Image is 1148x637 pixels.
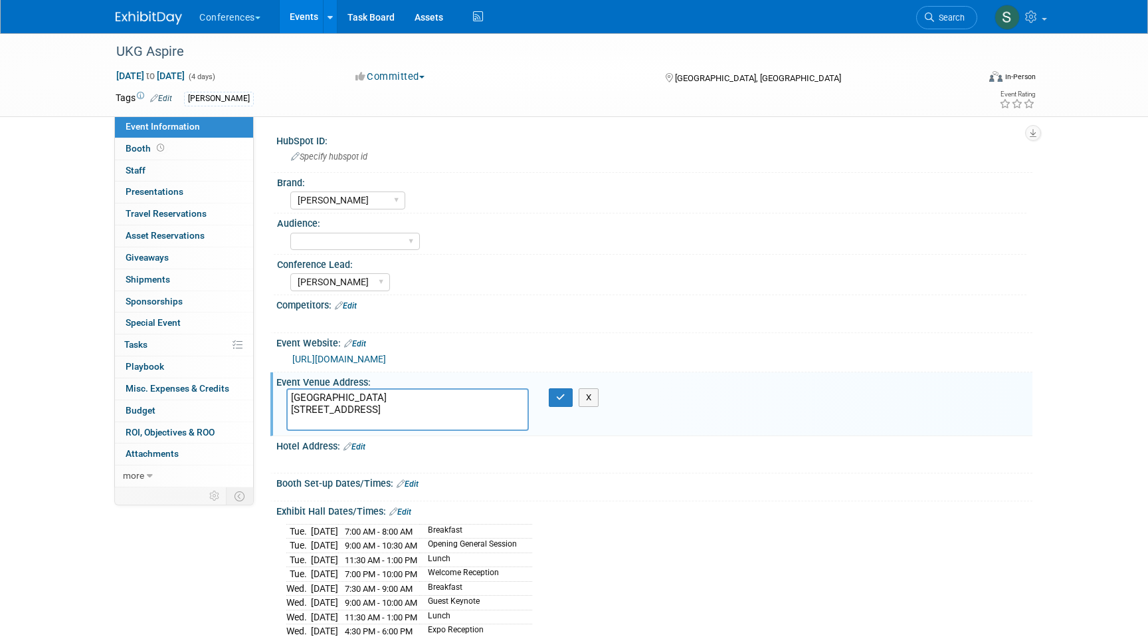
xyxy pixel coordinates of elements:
div: UKG Aspire [112,40,957,64]
td: Tags [116,91,172,106]
div: Competitors: [276,295,1032,313]
span: Specify hubspot id [291,152,367,162]
td: Lunch [420,610,532,624]
span: Playbook [126,361,164,372]
td: [DATE] [311,524,338,539]
span: 7:00 PM - 10:00 PM [345,569,417,579]
span: ROI, Objectives & ROO [126,427,215,438]
span: 11:30 AM - 1:00 PM [345,612,417,622]
div: Booth Set-up Dates/Times: [276,473,1032,491]
a: Edit [335,301,357,311]
span: Search [934,13,965,23]
div: [PERSON_NAME] [184,92,254,106]
div: Event Rating [999,91,1035,98]
span: Giveaways [126,252,169,263]
td: Guest Keynote [420,596,532,610]
img: Format-Inperson.png [989,71,1003,82]
span: Sponsorships [126,296,183,307]
a: Shipments [115,269,253,291]
span: Event Information [126,121,200,132]
a: Giveaways [115,247,253,269]
span: Attachments [126,448,179,459]
div: Exhibit Hall Dates/Times: [276,501,1032,519]
span: 7:00 AM - 8:00 AM [345,527,413,537]
span: [GEOGRAPHIC_DATA], [GEOGRAPHIC_DATA] [675,73,841,83]
td: Wed. [286,596,311,610]
td: Breakfast [420,524,532,539]
span: 11:30 AM - 1:00 PM [345,555,417,565]
span: Booth [126,143,167,154]
span: Booth not reserved yet [154,143,167,153]
td: Lunch [420,553,532,567]
td: Toggle Event Tabs [227,487,254,505]
div: Event Website: [276,333,1032,350]
td: [DATE] [311,567,338,582]
span: Shipments [126,274,170,285]
div: HubSpot ID: [276,131,1032,148]
a: Sponsorships [115,291,253,313]
button: Committed [351,70,430,84]
a: more [115,465,253,487]
a: Travel Reservations [115,203,253,225]
span: 7:30 AM - 9:00 AM [345,584,413,594]
a: Edit [150,94,172,103]
td: [DATE] [311,581,338,596]
span: 9:00 AM - 10:00 AM [345,598,417,608]
td: Tue. [286,567,311,582]
img: ExhibitDay [116,11,182,25]
img: Sophie Buffo [995,5,1020,30]
span: Misc. Expenses & Credits [126,383,229,394]
a: Booth [115,138,253,160]
span: Tasks [124,339,147,350]
a: Edit [344,339,366,348]
td: [DATE] [311,539,338,553]
a: Budget [115,400,253,422]
a: [URL][DOMAIN_NAME] [292,354,386,364]
td: Wed. [286,610,311,624]
span: Staff [126,165,145,176]
a: Special Event [115,313,253,334]
a: Asset Reservations [115,225,253,247]
td: Tue. [286,553,311,567]
span: Budget [126,405,155,416]
a: Event Information [115,116,253,138]
a: Edit [397,479,419,489]
a: Edit [343,442,365,451]
span: 9:00 AM - 10:30 AM [345,541,417,551]
span: Travel Reservations [126,208,207,219]
a: Attachments [115,444,253,465]
a: Presentations [115,182,253,203]
a: Misc. Expenses & Credits [115,378,253,400]
td: [DATE] [311,610,338,624]
span: to [144,70,157,81]
div: Event Format [899,69,1036,89]
span: more [123,470,144,481]
td: [DATE] [311,596,338,610]
a: ROI, Objectives & ROO [115,422,253,444]
td: Tue. [286,524,311,539]
span: Asset Reservations [126,230,205,241]
a: Tasks [115,334,253,356]
td: Personalize Event Tab Strip [203,487,227,505]
span: [DATE] [DATE] [116,70,185,82]
a: Playbook [115,356,253,378]
button: X [579,388,599,407]
td: Opening General Session [420,539,532,553]
span: Special Event [126,317,181,328]
div: Event Venue Address: [276,372,1032,389]
td: Tue. [286,539,311,553]
span: (4 days) [187,72,215,81]
td: Welcome Reception [420,567,532,582]
td: Breakfast [420,581,532,596]
div: Brand: [277,173,1026,190]
span: 4:30 PM - 6:00 PM [345,626,413,636]
a: Search [916,6,977,29]
a: Edit [389,507,411,517]
div: Hotel Address: [276,436,1032,453]
td: [DATE] [311,553,338,567]
a: Staff [115,160,253,182]
div: Audience: [277,213,1026,230]
span: Presentations [126,186,183,197]
div: In-Person [1004,72,1036,82]
div: Conference Lead: [277,255,1026,271]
